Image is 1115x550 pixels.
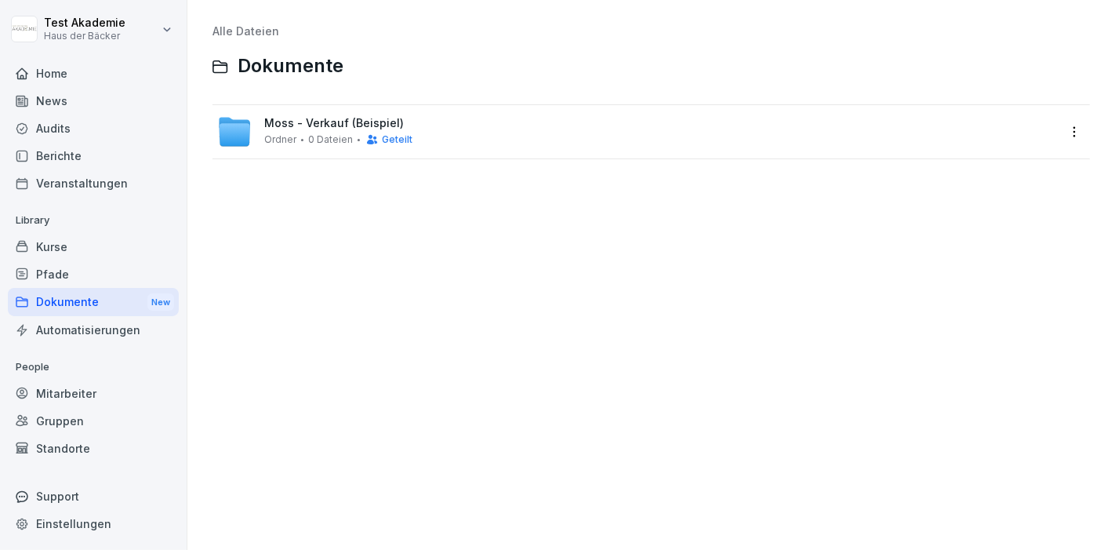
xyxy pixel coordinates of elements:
[264,117,404,130] span: Moss - Verkauf (Beispiel)
[8,208,179,233] p: Library
[308,134,353,145] span: 0 Dateien
[8,483,179,510] div: Support
[212,24,279,38] a: Alle Dateien
[8,233,179,260] a: Kurse
[264,134,296,145] span: Ordner
[8,288,179,317] a: DokumenteNew
[382,134,412,145] span: Geteilt
[8,380,179,407] a: Mitarbeiter
[238,55,343,78] span: Dokumente
[8,60,179,87] a: Home
[8,142,179,169] a: Berichte
[8,169,179,197] a: Veranstaltungen
[44,16,125,30] p: Test Akademie
[8,510,179,537] a: Einstellungen
[8,355,179,380] p: People
[8,115,179,142] a: Audits
[8,407,179,435] a: Gruppen
[8,288,179,317] div: Dokumente
[8,435,179,462] a: Standorte
[217,115,1057,149] a: Moss - Verkauf (Beispiel)Ordner0 DateienGeteilt
[8,87,179,115] a: News
[147,293,174,311] div: New
[44,31,125,42] p: Haus der Bäcker
[8,260,179,288] a: Pfade
[8,316,179,344] a: Automatisierungen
